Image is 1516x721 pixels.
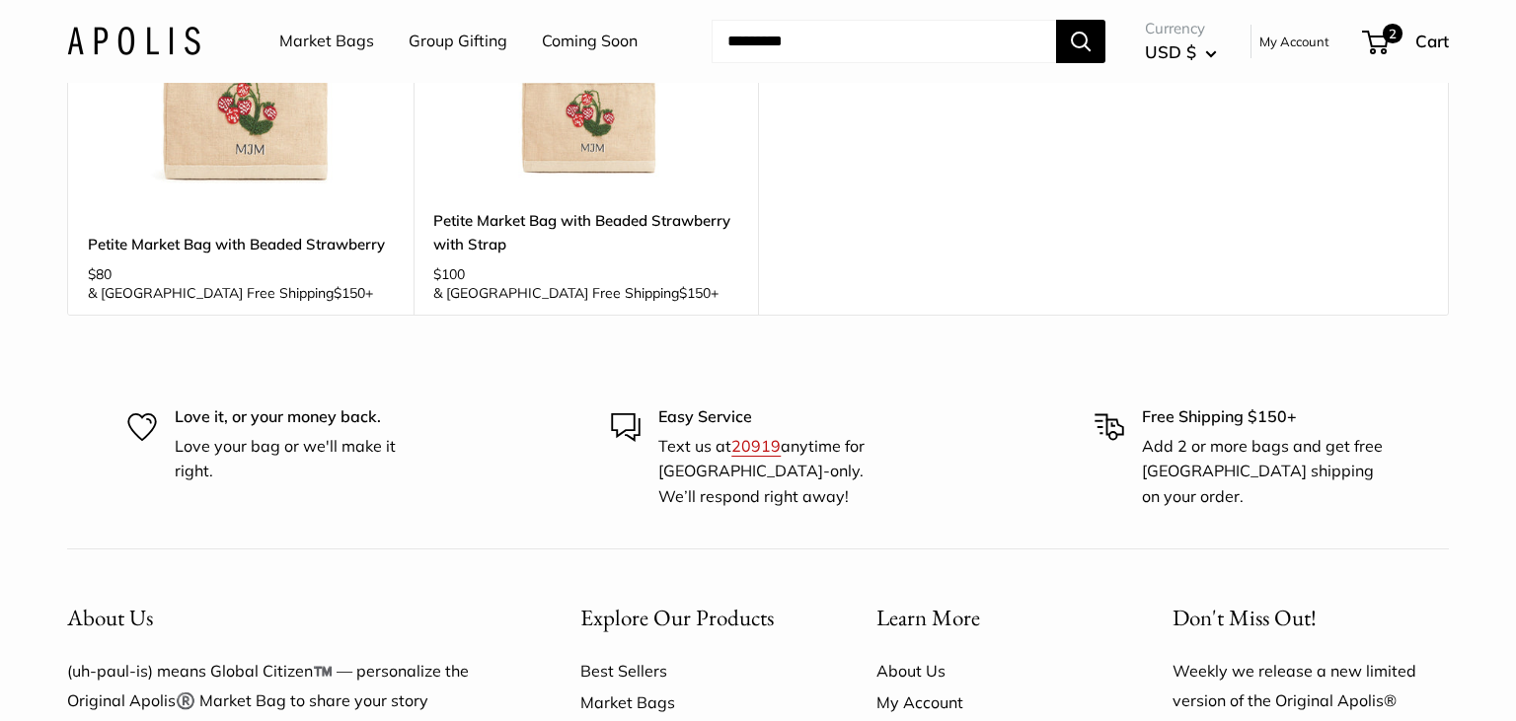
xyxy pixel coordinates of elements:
[1145,15,1217,42] span: Currency
[175,404,421,430] p: Love it, or your money back.
[67,27,200,55] img: Apolis
[712,20,1056,63] input: Search...
[433,265,465,283] span: $100
[88,265,112,283] span: $80
[876,603,980,632] span: Learn More
[67,599,511,637] button: About Us
[876,599,1103,637] button: Learn More
[580,686,807,718] a: Market Bags
[1142,434,1389,510] p: Add 2 or more bags and get free [GEOGRAPHIC_DATA] shipping on your order.
[1259,30,1329,53] a: My Account
[679,284,711,302] span: $150
[876,686,1103,718] a: My Account
[433,286,719,300] span: & [GEOGRAPHIC_DATA] Free Shipping +
[1142,404,1389,430] p: Free Shipping $150+
[279,27,374,56] a: Market Bags
[1383,24,1402,43] span: 2
[1145,36,1217,68] button: USD $
[334,284,365,302] span: $150
[731,436,781,456] a: 20919
[88,286,373,300] span: & [GEOGRAPHIC_DATA] Free Shipping +
[1173,599,1449,637] p: Don't Miss Out!
[88,233,394,255] a: Petite Market Bag with Beaded Strawberry
[175,434,421,484] p: Love your bag or we'll make it right.
[1415,31,1449,51] span: Cart
[658,404,905,430] p: Easy Service
[1145,41,1196,62] span: USD $
[580,655,807,686] a: Best Sellers
[433,209,739,255] a: Petite Market Bag with Beaded Strawberry with Strap
[580,603,774,632] span: Explore Our Products
[67,657,511,716] p: (uh-paul-is) means Global Citizen™️ — personalize the Original Apolis®️ Market Bag to share your ...
[1056,20,1105,63] button: Search
[1364,26,1449,57] a: 2 Cart
[409,27,507,56] a: Group Gifting
[67,603,153,632] span: About Us
[542,27,638,56] a: Coming Soon
[658,434,905,510] p: Text us at anytime for [GEOGRAPHIC_DATA]-only. We’ll respond right away!
[580,599,807,637] button: Explore Our Products
[876,655,1103,686] a: About Us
